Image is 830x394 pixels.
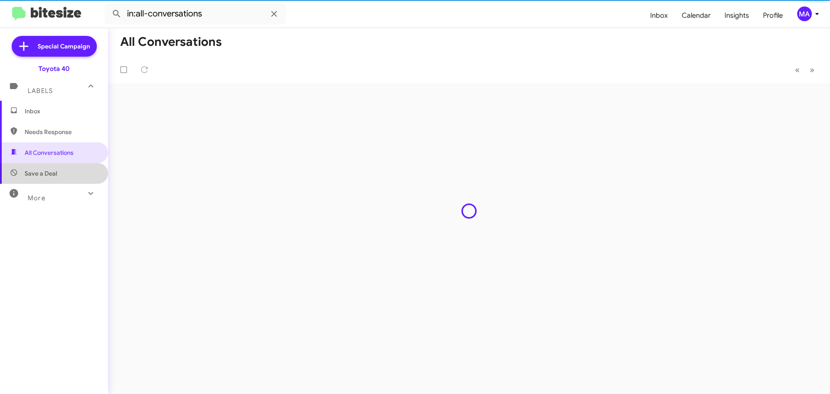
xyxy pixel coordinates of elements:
[643,3,675,28] a: Inbox
[38,64,70,73] div: Toyota 40
[810,64,814,75] span: »
[120,35,222,49] h1: All Conversations
[756,3,790,28] a: Profile
[795,64,800,75] span: «
[675,3,718,28] a: Calendar
[25,169,57,178] span: Save a Deal
[790,6,820,21] button: MA
[790,61,805,79] button: Previous
[105,3,286,24] input: Search
[28,87,53,95] span: Labels
[25,128,98,136] span: Needs Response
[790,61,820,79] nav: Page navigation example
[25,148,73,157] span: All Conversations
[718,3,756,28] a: Insights
[797,6,812,21] div: MA
[25,107,98,115] span: Inbox
[804,61,820,79] button: Next
[12,36,97,57] a: Special Campaign
[38,42,90,51] span: Special Campaign
[28,194,45,202] span: More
